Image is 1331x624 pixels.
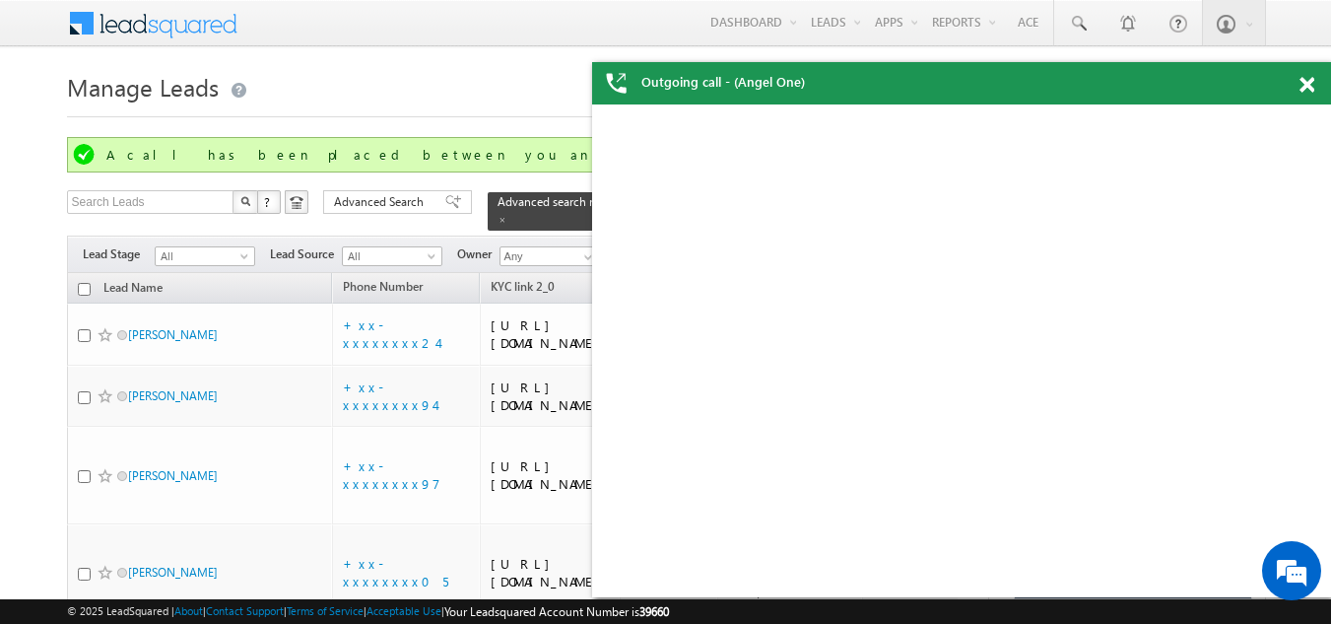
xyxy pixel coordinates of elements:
a: All [342,246,442,266]
a: [PERSON_NAME] [128,468,218,483]
a: [PERSON_NAME] [128,388,218,403]
a: All [155,246,255,266]
span: Lead Stage [83,245,155,263]
a: +xx-xxxxxxxx97 [343,457,440,492]
a: Phone Number [333,276,433,302]
input: Type to Search [499,246,600,266]
span: Outgoing call - (Angel One) [641,73,805,91]
a: Lead Name [94,277,172,303]
span: Your Leadsquared Account Number is [444,604,669,619]
a: Acceptable Use [366,604,441,617]
input: Check all records [78,283,91,296]
a: +xx-xxxxxxxx24 [343,316,437,351]
button: ? [257,190,281,214]
span: All [156,247,249,265]
span: Owner [457,245,499,263]
a: KYC link 2_0 [481,276,565,302]
a: [PERSON_NAME] [128,327,218,342]
a: [PERSON_NAME] [128,565,218,580]
a: About [174,604,203,617]
a: Contact Support [206,604,284,617]
span: KYC link 2_0 [491,279,555,294]
span: Manage Leads [67,71,219,103]
span: Advanced search results [498,194,623,209]
span: Phone Number [343,279,423,294]
span: Lead Source [270,245,342,263]
span: © 2025 LeadSquared | | | | | [67,602,669,621]
div: [URL][DOMAIN_NAME] [491,555,611,590]
span: Advanced Search [334,193,430,211]
a: Show All Items [573,247,598,267]
div: A call has been placed between you and+xx-xxxxxxxx24 [106,146,1230,164]
a: +xx-xxxxxxxx05 [343,555,448,589]
div: [URL][DOMAIN_NAME] [491,457,611,493]
span: All [343,247,436,265]
div: [URL][DOMAIN_NAME] [491,316,611,352]
span: 39660 [639,604,669,619]
a: +xx-xxxxxxxx94 [343,379,434,413]
div: [URL][DOMAIN_NAME] [491,379,611,414]
a: Terms of Service [287,604,364,617]
span: ? [264,193,273,210]
img: Search [240,196,250,206]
